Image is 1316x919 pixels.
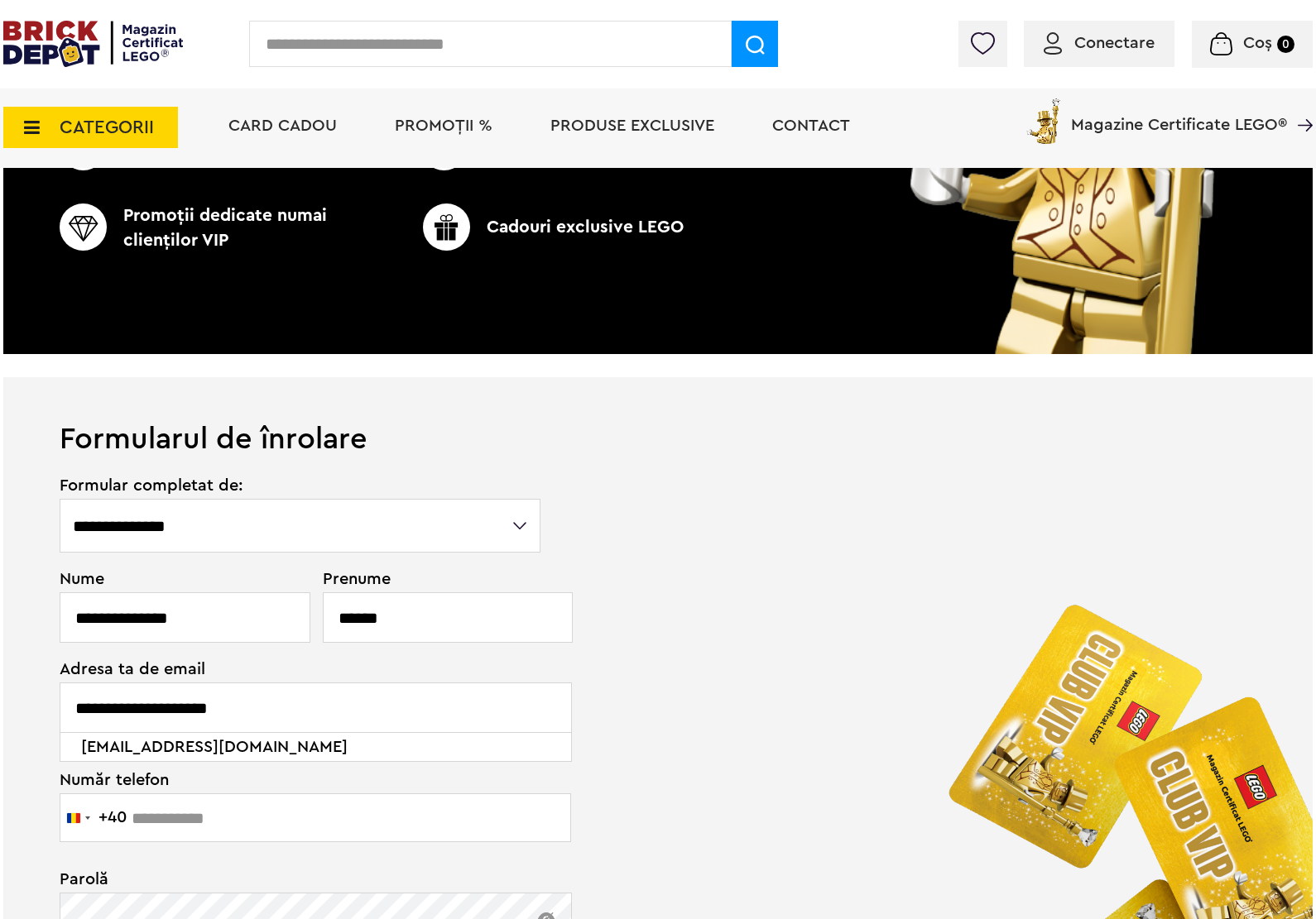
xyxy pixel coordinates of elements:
div: +40 [98,809,127,826]
p: Cadouri exclusive LEGO [387,203,720,251]
small: 0 [1277,36,1294,53]
a: Magazine Certificate LEGO® [1287,95,1313,112]
a: Produse exclusive [550,117,714,134]
h1: Formularul de înrolare [3,377,1313,454]
a: PROMOȚII % [395,117,492,134]
a: Contact [772,117,850,134]
span: Parolă [60,871,542,888]
a: Card Cadou [228,117,337,134]
span: Număr telefon [60,751,542,788]
span: Formular completat de: [60,477,542,494]
button: Selected country [60,794,127,841]
a: Conectare [1044,35,1155,51]
span: Magazine Certificate LEGO® [1071,95,1287,133]
span: Adresa ta de email [60,661,542,677]
span: Conectare [1074,35,1155,51]
span: CATEGORII [60,118,154,136]
span: Nume [60,571,301,587]
img: CC_BD_Green_chek_mark [423,203,470,251]
span: Coș [1243,35,1272,51]
span: Prenume [323,571,543,587]
img: CC_BD_Green_chek_mark [60,203,107,251]
li: [EMAIL_ADDRESS][DOMAIN_NAME] [75,733,558,761]
p: Promoţii dedicate numai clienţilor VIP [60,203,393,253]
